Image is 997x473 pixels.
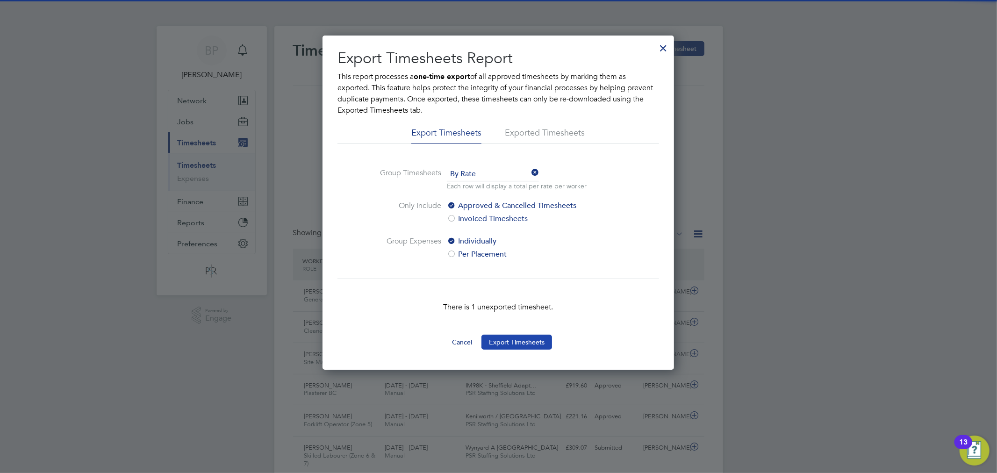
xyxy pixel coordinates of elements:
[337,301,659,313] p: There is 1 unexported timesheet.
[447,249,603,260] label: Per Placement
[371,236,441,260] label: Group Expenses
[447,213,603,224] label: Invoiced Timesheets
[414,72,470,81] b: one-time export
[337,71,659,116] p: This report processes a of all approved timesheets by marking them as exported. This feature help...
[481,335,552,350] button: Export Timesheets
[447,236,603,247] label: Individually
[959,442,968,454] div: 13
[447,200,603,211] label: Approved & Cancelled Timesheets
[960,436,990,466] button: Open Resource Center, 13 new notifications
[445,335,480,350] button: Cancel
[337,49,659,68] h2: Export Timesheets Report
[371,200,441,224] label: Only Include
[447,181,587,191] p: Each row will display a total per rate per worker
[505,127,585,144] li: Exported Timesheets
[371,167,441,189] label: Group Timesheets
[447,167,539,181] span: By Rate
[411,127,481,144] li: Export Timesheets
